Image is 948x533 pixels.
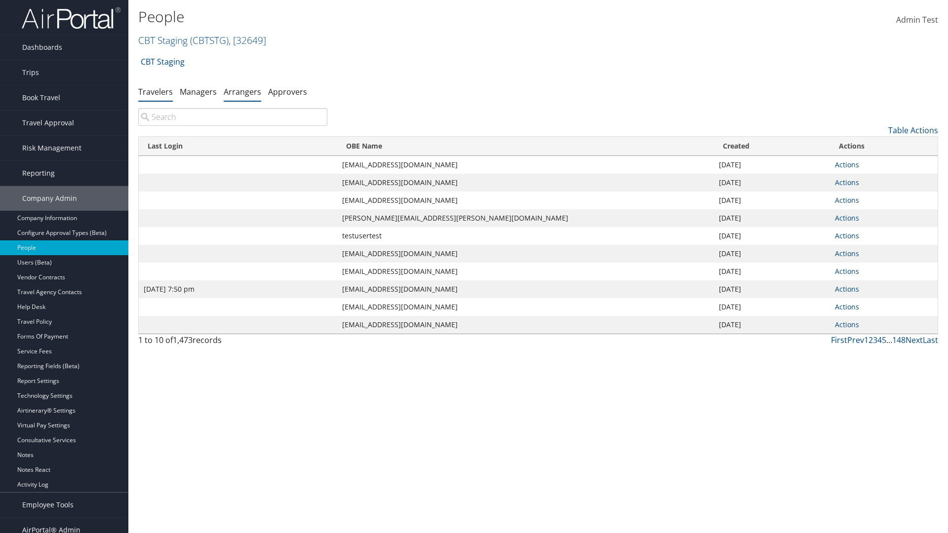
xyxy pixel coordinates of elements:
a: Admin Test [896,5,938,36]
span: Company Admin [22,186,77,211]
td: [DATE] [714,156,830,174]
a: Prev [847,335,864,345]
a: Actions [835,320,859,329]
td: [DATE] [714,280,830,298]
a: 3 [873,335,877,345]
a: CBT Staging [141,52,185,72]
img: airportal-logo.png [22,6,120,30]
a: Last [923,335,938,345]
td: [EMAIL_ADDRESS][DOMAIN_NAME] [337,245,714,263]
span: ( CBTSTG ) [190,34,229,47]
a: Table Actions [888,125,938,136]
th: Last Login: activate to sort column ascending [139,137,337,156]
td: [DATE] [714,227,830,245]
a: Actions [835,213,859,223]
td: [EMAIL_ADDRESS][DOMAIN_NAME] [337,263,714,280]
span: … [886,335,892,345]
td: [DATE] [714,209,830,227]
a: Arrangers [224,86,261,97]
a: First [831,335,847,345]
span: Employee Tools [22,493,74,517]
a: CBT Staging [138,34,266,47]
a: 5 [882,335,886,345]
a: Actions [835,266,859,276]
a: Actions [835,302,859,311]
a: Actions [835,284,859,294]
h1: People [138,6,671,27]
span: Admin Test [896,14,938,25]
a: Actions [835,178,859,187]
a: Travelers [138,86,173,97]
span: Risk Management [22,136,81,160]
span: Travel Approval [22,111,74,135]
a: Next [906,335,923,345]
td: [DATE] [714,245,830,263]
td: [DATE] [714,191,830,209]
td: [DATE] [714,263,830,280]
a: Approvers [268,86,307,97]
td: [DATE] [714,316,830,334]
a: 2 [869,335,873,345]
td: [EMAIL_ADDRESS][DOMAIN_NAME] [337,174,714,191]
a: Actions [835,231,859,240]
td: [DATE] [714,298,830,316]
div: 1 to 10 of records [138,334,327,351]
td: [EMAIL_ADDRESS][DOMAIN_NAME] [337,191,714,209]
span: Trips [22,60,39,85]
span: Reporting [22,161,55,186]
td: [EMAIL_ADDRESS][DOMAIN_NAME] [337,280,714,298]
td: [PERSON_NAME][EMAIL_ADDRESS][PERSON_NAME][DOMAIN_NAME] [337,209,714,227]
td: [DATE] [714,174,830,191]
th: Actions [830,137,938,156]
a: Actions [835,249,859,258]
a: 4 [877,335,882,345]
a: Actions [835,160,859,169]
td: [EMAIL_ADDRESS][DOMAIN_NAME] [337,298,714,316]
th: OBE Name: activate to sort column ascending [337,137,714,156]
span: Book Travel [22,85,60,110]
a: Actions [835,195,859,205]
a: 148 [892,335,906,345]
td: [EMAIL_ADDRESS][DOMAIN_NAME] [337,316,714,334]
input: Search [138,108,327,126]
td: testusertest [337,227,714,245]
span: 1,473 [173,335,193,345]
td: [DATE] 7:50 pm [139,280,337,298]
td: [EMAIL_ADDRESS][DOMAIN_NAME] [337,156,714,174]
th: Created: activate to sort column ascending [714,137,830,156]
span: , [ 32649 ] [229,34,266,47]
a: 1 [864,335,869,345]
a: Managers [180,86,217,97]
span: Dashboards [22,35,62,60]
